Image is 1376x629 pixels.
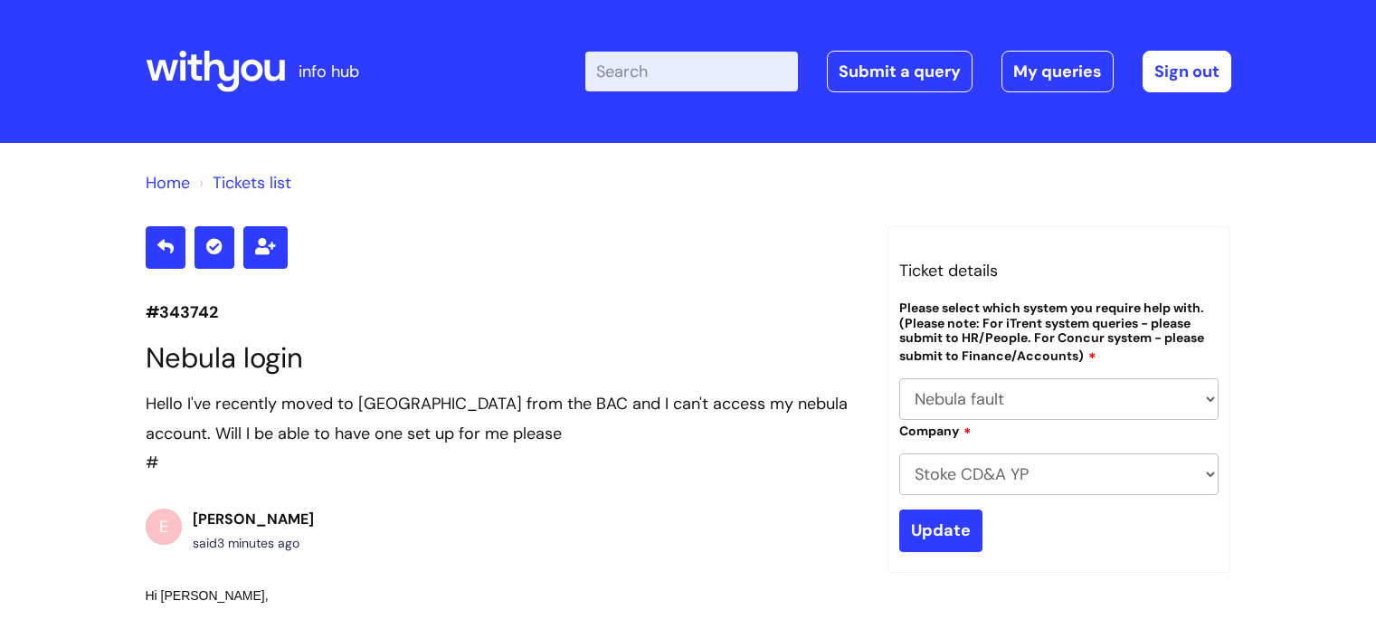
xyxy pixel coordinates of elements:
p: #343742 [146,298,860,327]
a: My queries [1001,51,1114,92]
div: E [146,509,182,545]
div: | - [585,51,1231,92]
li: Solution home [146,168,190,197]
label: Company [899,421,972,439]
a: Tickets list [213,172,291,194]
input: Search [585,52,798,91]
div: said [193,532,314,555]
input: Update [899,510,982,551]
a: Submit a query [827,51,973,92]
p: info hub [299,57,359,86]
div: Hello I've recently moved to [GEOGRAPHIC_DATA] from the BAC and I can't access my nebula account.... [146,389,860,448]
li: Tickets list [195,168,291,197]
a: Sign out [1143,51,1231,92]
div: # [146,389,860,477]
a: Home [146,172,190,194]
b: [PERSON_NAME] [193,510,314,529]
label: Please select which system you require help with. (Please note: For iTrent system queries - pleas... [899,300,1219,365]
h1: Nebula login [146,341,860,375]
h3: Ticket details [899,256,1219,285]
span: Tue, 19 Aug, 2025 at 4:24 PM [217,535,299,551]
